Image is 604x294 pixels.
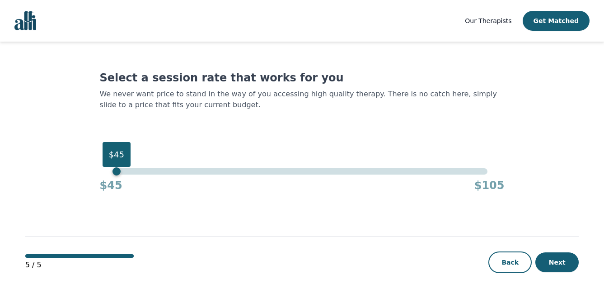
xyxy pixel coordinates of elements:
[474,178,505,193] h4: $105
[99,71,504,85] h1: Select a session rate that works for you
[99,89,504,110] p: We never want price to stand in the way of you accessing high quality therapy. There is no catch ...
[25,260,134,270] p: 5 / 5
[103,142,131,167] div: $45
[488,251,532,273] button: Back
[465,15,511,26] a: Our Therapists
[99,178,122,193] h4: $45
[465,17,511,24] span: Our Therapists
[14,11,36,30] img: alli logo
[523,11,590,31] button: Get Matched
[535,252,579,272] button: Next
